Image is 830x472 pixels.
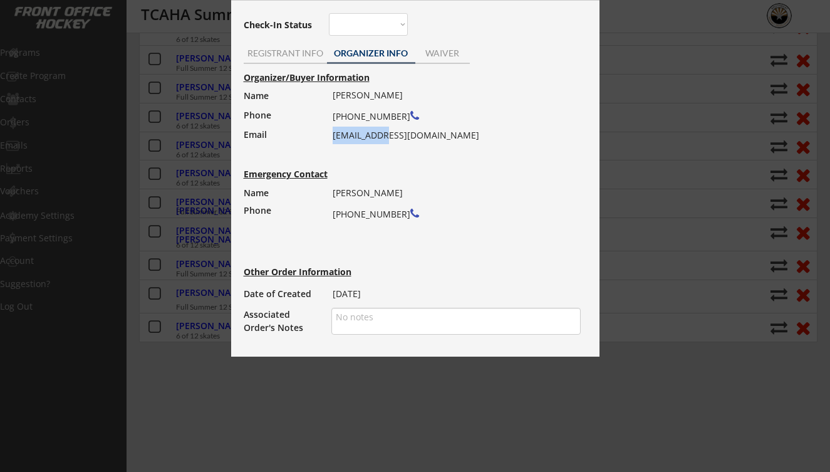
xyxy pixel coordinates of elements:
[244,49,327,58] div: REGISTRANT INFO
[244,184,319,219] div: Name Phone
[244,308,319,334] div: Associated Order's Notes
[327,49,415,58] div: ORGANIZER INFO
[244,170,340,179] div: Emergency Contact
[244,268,398,276] div: Other Order Information
[244,87,319,164] div: Name Phone Email
[244,73,510,82] div: Organizer/Buyer Information
[333,87,573,144] div: [PERSON_NAME] [PHONE_NUMBER] [EMAIL_ADDRESS][DOMAIN_NAME]
[244,21,314,29] div: Check-In Status
[244,285,319,303] div: Date of Created
[333,285,573,303] div: [DATE]
[415,49,470,58] div: WAIVER
[333,184,573,260] div: [PERSON_NAME] [PHONE_NUMBER]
